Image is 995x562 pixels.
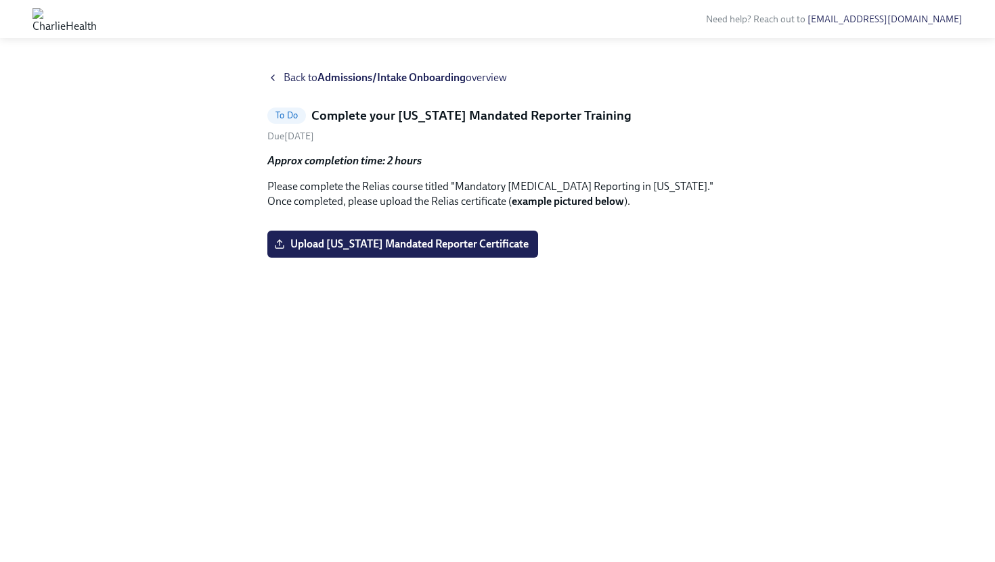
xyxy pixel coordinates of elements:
span: Upload [US_STATE] Mandated Reporter Certificate [277,237,529,251]
strong: Admissions/Intake Onboarding [317,71,466,84]
strong: Approx completion time: 2 hours [267,154,422,167]
span: Back to overview [284,70,507,85]
img: CharlieHealth [32,8,97,30]
span: Need help? Reach out to [706,14,963,25]
span: To Do [267,110,306,120]
h5: Complete your [US_STATE] Mandated Reporter Training [311,107,632,124]
a: [EMAIL_ADDRESS][DOMAIN_NAME] [808,14,963,25]
span: Due [DATE] [267,131,314,142]
p: Please complete the Relias course titled "Mandatory [MEDICAL_DATA] Reporting in [US_STATE]." Once... [267,179,728,209]
a: Back toAdmissions/Intake Onboardingoverview [267,70,728,85]
label: Upload [US_STATE] Mandated Reporter Certificate [267,231,538,258]
strong: example pictured below [512,195,624,208]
